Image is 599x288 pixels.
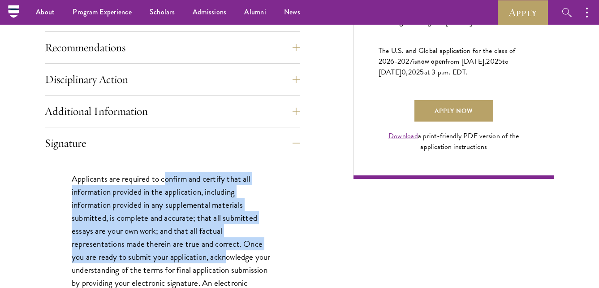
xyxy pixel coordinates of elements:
[379,131,530,152] div: a print-friendly PDF version of the application instructions
[395,56,409,67] span: -202
[388,131,418,141] a: Download
[498,56,502,67] span: 5
[401,67,406,78] span: 0
[45,132,300,154] button: Signature
[45,69,300,90] button: Disciplinary Action
[445,56,486,67] span: from [DATE],
[409,56,413,67] span: 7
[379,56,509,78] span: to [DATE]
[379,45,516,67] span: The U.S. and Global application for the class of 202
[45,37,300,58] button: Recommendations
[424,67,468,78] span: at 3 p.m. EDT.
[486,56,498,67] span: 202
[406,67,408,78] span: ,
[413,56,418,67] span: is
[420,67,424,78] span: 5
[390,56,394,67] span: 6
[417,56,445,66] span: now open
[45,100,300,122] button: Additional Information
[408,67,420,78] span: 202
[414,100,493,122] a: Apply Now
